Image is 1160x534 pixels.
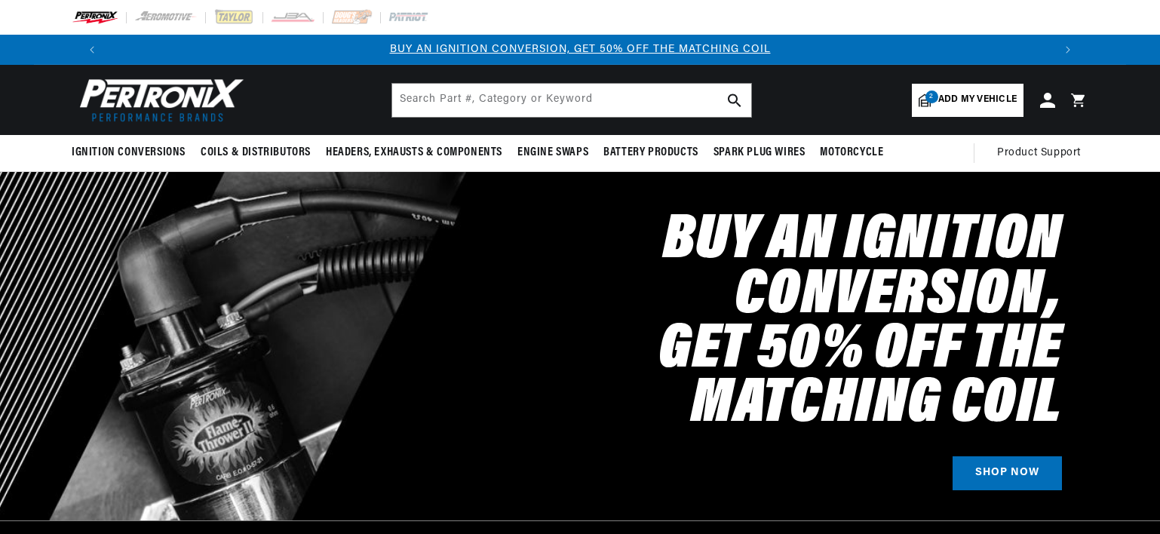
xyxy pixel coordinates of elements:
button: Translation missing: en.sections.announcements.next_announcement [1053,35,1083,65]
summary: Ignition Conversions [72,135,193,170]
span: Add my vehicle [938,93,1017,107]
div: 1 of 3 [107,41,1053,58]
slideshow-component: Translation missing: en.sections.announcements.announcement_bar [34,35,1126,65]
span: 2 [925,91,938,103]
span: Motorcycle [820,145,883,161]
summary: Spark Plug Wires [706,135,813,170]
button: Translation missing: en.sections.announcements.previous_announcement [77,35,107,65]
span: Product Support [997,145,1081,161]
h2: Buy an Ignition Conversion, Get 50% off the Matching Coil [417,214,1062,432]
input: Search Part #, Category or Keyword [392,84,751,117]
a: 2Add my vehicle [912,84,1023,117]
summary: Engine Swaps [510,135,596,170]
summary: Headers, Exhausts & Components [318,135,510,170]
div: Announcement [107,41,1053,58]
span: Ignition Conversions [72,145,186,161]
a: SHOP NOW [953,456,1062,490]
summary: Motorcycle [812,135,891,170]
img: Pertronix [72,74,245,126]
span: Battery Products [603,145,698,161]
button: search button [718,84,751,117]
span: Spark Plug Wires [713,145,806,161]
a: BUY AN IGNITION CONVERSION, GET 50% OFF THE MATCHING COIL [390,44,771,55]
span: Coils & Distributors [201,145,311,161]
span: Engine Swaps [517,145,588,161]
summary: Coils & Distributors [193,135,318,170]
summary: Product Support [997,135,1088,171]
span: Headers, Exhausts & Components [326,145,502,161]
summary: Battery Products [596,135,706,170]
